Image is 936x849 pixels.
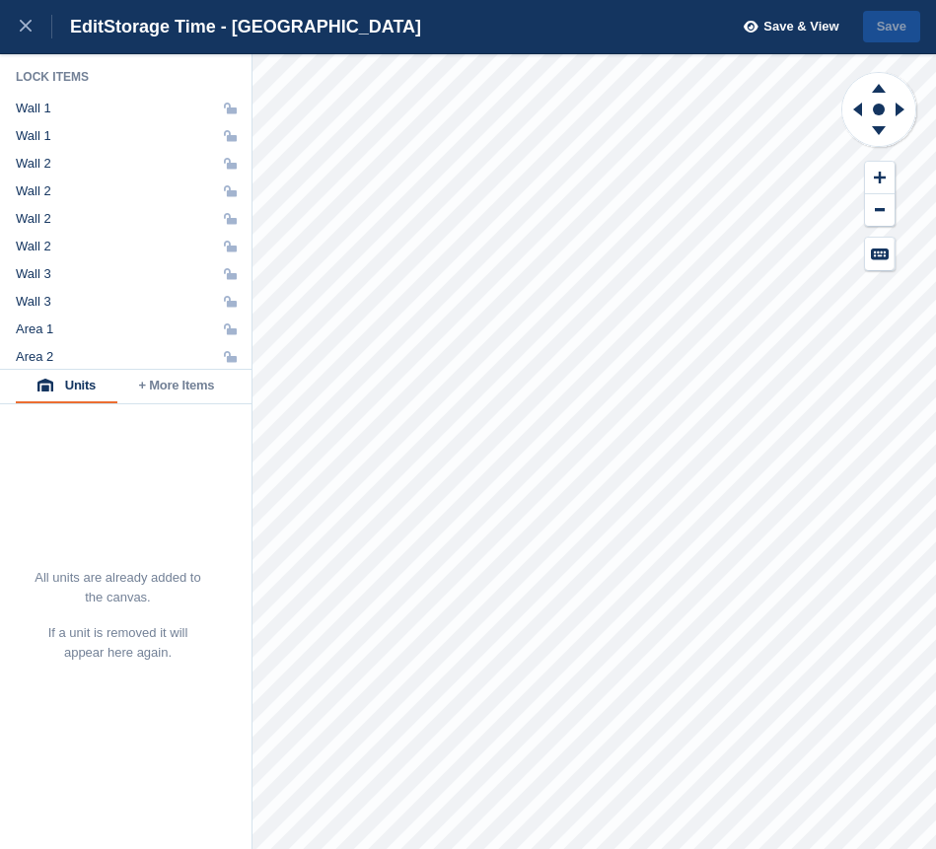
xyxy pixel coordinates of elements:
[16,211,51,227] div: Wall 2
[16,69,237,85] div: Lock Items
[34,623,202,663] p: If a unit is removed it will appear here again.
[16,156,51,172] div: Wall 2
[865,162,895,194] button: Zoom In
[763,17,838,36] span: Save & View
[865,238,895,270] button: Keyboard Shortcuts
[52,15,421,38] div: Edit Storage Time - [GEOGRAPHIC_DATA]
[16,294,51,310] div: Wall 3
[16,101,51,116] div: Wall 1
[34,568,202,607] p: All units are already added to the canvas.
[16,349,53,365] div: Area 2
[16,266,51,282] div: Wall 3
[16,239,51,254] div: Wall 2
[863,11,920,43] button: Save
[733,11,839,43] button: Save & View
[16,183,51,199] div: Wall 2
[16,321,53,337] div: Area 1
[16,128,51,144] div: Wall 1
[16,370,117,403] button: Units
[865,194,895,227] button: Zoom Out
[117,370,236,403] button: + More Items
